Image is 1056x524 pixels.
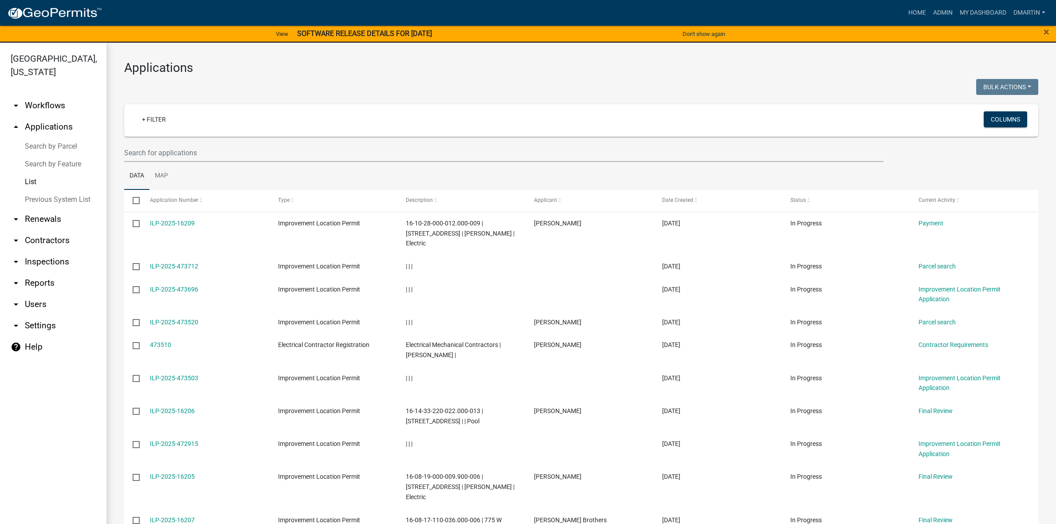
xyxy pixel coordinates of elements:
h3: Applications [124,60,1038,75]
i: arrow_drop_down [11,214,21,225]
span: 09/03/2025 [662,440,680,447]
strong: SOFTWARE RELEASE DETAILS FOR [DATE] [297,29,432,38]
span: Improvement Location Permit [278,319,360,326]
span: Date Created [662,197,693,203]
a: ILP-2025-472915 [150,440,198,447]
a: Admin [930,4,956,21]
span: 09/04/2025 [662,374,680,382]
span: Improvement Location Permit [278,516,360,524]
span: In Progress [790,286,822,293]
span: Improvement Location Permit [278,374,360,382]
span: Peterman Brothers [534,516,607,524]
a: My Dashboard [956,4,1010,21]
span: In Progress [790,374,822,382]
span: Improvement Location Permit [278,263,360,270]
span: Status [790,197,806,203]
datatable-header-cell: Date Created [654,190,782,211]
span: Improvement Location Permit [278,473,360,480]
span: | | | [406,440,412,447]
span: 09/04/2025 [662,341,680,348]
a: Contractor Requirements [919,341,988,348]
span: Improvement Location Permit [278,440,360,447]
span: Type [278,197,290,203]
a: Improvement Location Permit Application [919,374,1001,392]
span: 09/04/2025 [662,286,680,293]
span: Improvement Location Permit [278,286,360,293]
a: ILP-2025-473696 [150,286,198,293]
span: 16-08-19-000-009.900-006 | 3056 N CO RD 850 E | Jonathan Crowe | Electric [406,473,514,500]
span: Current Activity [919,197,955,203]
input: Search for applications [124,144,883,162]
i: arrow_drop_down [11,278,21,288]
span: 16-10-28-000-012.000-009 | 3063 E CO RD 300 S | Dustin Tays | Electric [406,220,514,247]
datatable-header-cell: Select [124,190,141,211]
span: In Progress [790,220,822,227]
span: Debbie Martin [534,473,581,480]
i: arrow_drop_down [11,235,21,246]
a: Final Review [919,407,953,414]
a: Data [124,162,149,190]
a: Final Review [919,473,953,480]
span: Dustin Tays [534,220,581,227]
a: Final Review [919,516,953,524]
span: In Progress [790,319,822,326]
a: Payment [919,220,943,227]
a: Parcel search [919,319,956,326]
a: ILP-2025-16207 [150,516,195,524]
a: ILP-2025-16206 [150,407,195,414]
a: + Filter [135,111,173,127]
a: dmartin [1010,4,1049,21]
a: Map [149,162,173,190]
datatable-header-cell: Description [397,190,526,211]
i: arrow_drop_down [11,299,21,310]
span: Improvement Location Permit [278,220,360,227]
span: In Progress [790,407,822,414]
span: Sarah Eckert [534,407,581,414]
i: arrow_drop_down [11,320,21,331]
i: arrow_drop_up [11,122,21,132]
span: 09/03/2025 [662,473,680,480]
a: 473510 [150,341,171,348]
button: Columns [984,111,1027,127]
span: | | | [406,286,412,293]
span: David Tays [534,341,581,348]
button: Don't show again [679,27,729,41]
span: 09/04/2025 [662,319,680,326]
span: 08/28/2025 [662,516,680,524]
i: arrow_drop_down [11,100,21,111]
span: 16-14-33-220-022.000-013 | 10272 S CO RD 280 W | | Pool [406,407,483,425]
span: In Progress [790,341,822,348]
a: Home [905,4,930,21]
button: Bulk Actions [976,79,1038,95]
span: In Progress [790,440,822,447]
i: arrow_drop_down [11,256,21,267]
datatable-header-cell: Applicant [526,190,654,211]
i: help [11,342,21,352]
span: In Progress [790,263,822,270]
a: ILP-2025-473503 [150,374,198,382]
span: Application Number [150,197,198,203]
span: David Tays [534,319,581,326]
datatable-header-cell: Current Activity [910,190,1038,211]
span: 09/07/2025 [662,220,680,227]
datatable-header-cell: Type [269,190,397,211]
span: | | | [406,374,412,382]
button: Close [1044,27,1049,37]
span: | | | [406,319,412,326]
a: ILP-2025-473520 [150,319,198,326]
span: 09/04/2025 [662,263,680,270]
span: In Progress [790,473,822,480]
span: Electrical Mechanical Contractors | David Tays | [406,341,501,359]
a: ILP-2025-473712 [150,263,198,270]
a: ILP-2025-16209 [150,220,195,227]
datatable-header-cell: Application Number [141,190,269,211]
span: Electrical Contractor Registration [278,341,369,348]
a: ILP-2025-16205 [150,473,195,480]
span: Applicant [534,197,557,203]
a: Parcel search [919,263,956,270]
span: | | | [406,263,412,270]
span: Improvement Location Permit [278,407,360,414]
datatable-header-cell: Status [782,190,910,211]
a: Improvement Location Permit Application [919,286,1001,303]
a: Improvement Location Permit Application [919,440,1001,457]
